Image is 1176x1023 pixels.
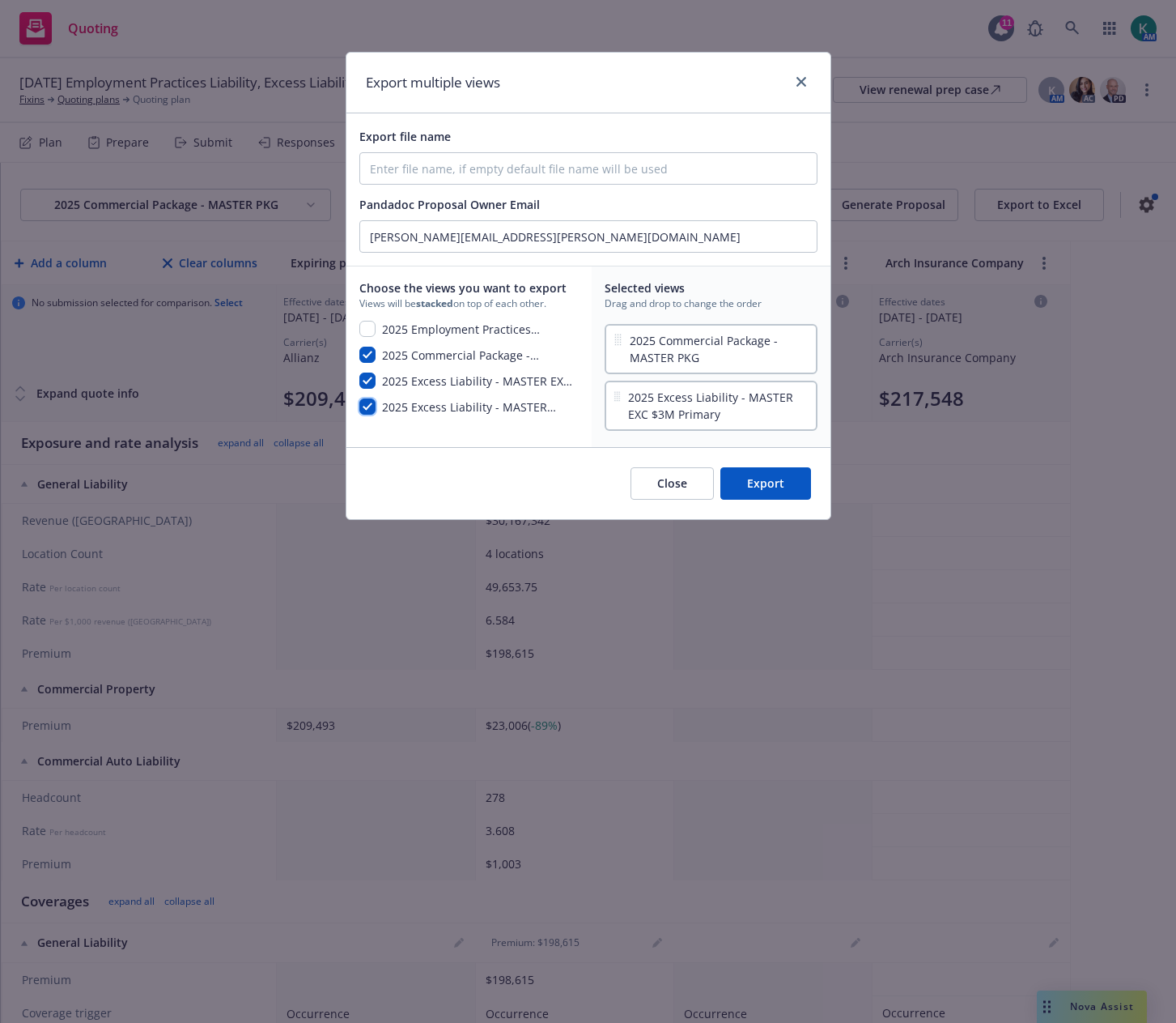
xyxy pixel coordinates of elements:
[359,129,451,144] span: Export file name
[382,373,572,392] span: 2025 Excess Liability - MASTER EXC $3M Primary
[359,373,572,392] button: 2025 Excess Liability - MASTER EXC $3M Primary
[382,399,572,418] span: 2025 Excess Liability - MASTER $3M xs $3M (Second Layer)
[359,296,572,310] span: Views will be on top of each other.
[628,389,809,423] span: 2025 Excess Liability - MASTER EXC $3M Primary
[630,332,809,366] span: 2025 Commercial Package - MASTER PKG
[630,467,714,500] button: Close
[359,321,572,340] button: 2025 Employment Practices Liability - LA EPL
[359,347,572,366] button: 2025 Commercial Package - MASTER PKG
[382,321,572,340] span: 2025 Employment Practices Liability - LA EPL
[359,279,572,296] span: Choose the views you want to export
[416,296,453,310] strong: stacked
[792,72,811,92] a: close
[360,153,817,184] input: Enter file name, if empty default file name will be used
[366,72,500,93] h1: Export multiple views
[605,296,817,310] span: Drag and drop to change the order
[359,399,572,418] button: 2025 Excess Liability - MASTER $3M xs $3M (Second Layer)
[605,279,817,296] span: Selected views
[382,347,572,366] span: 2025 Commercial Package - MASTER PKG
[359,197,540,212] span: Pandadoc Proposal Owner Email
[720,467,811,500] button: Export
[605,321,817,377] div: 2025 Commercial Package - MASTER PKG
[605,377,817,434] div: 2025 Excess Liability - MASTER EXC $3M Primary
